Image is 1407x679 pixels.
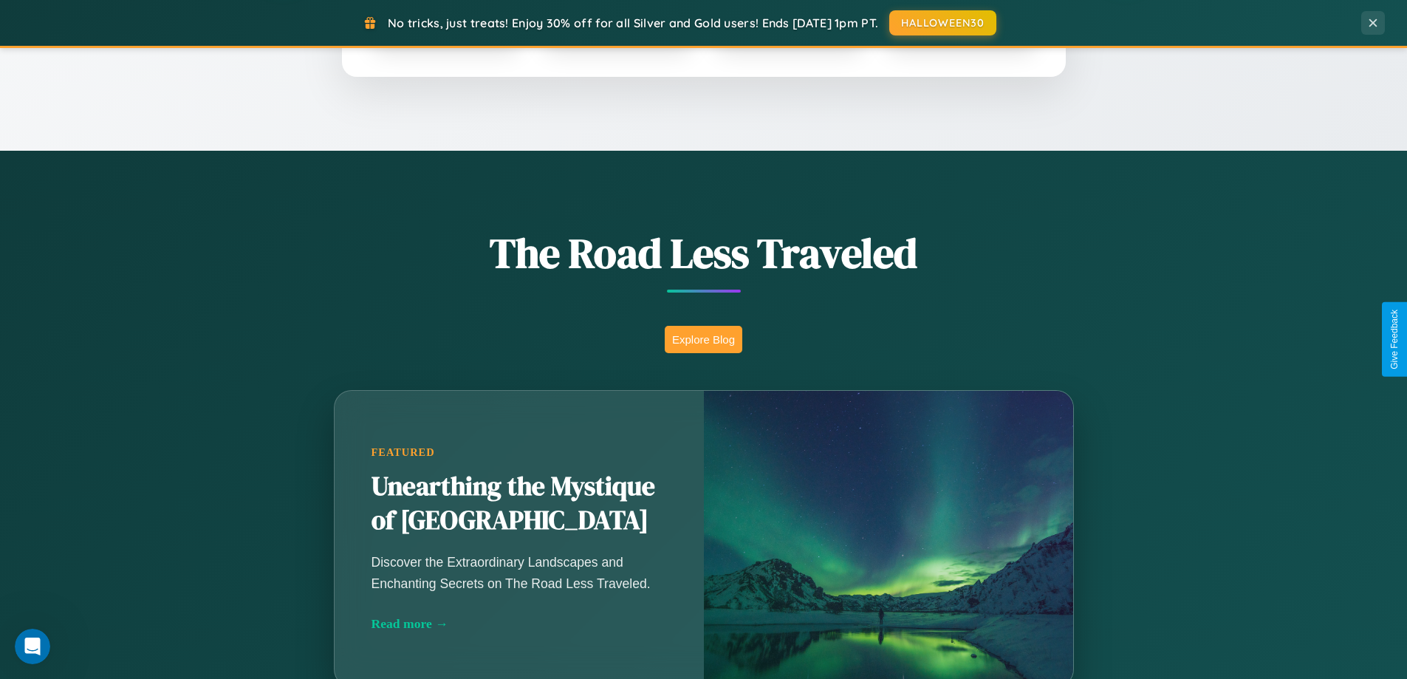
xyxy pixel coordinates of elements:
p: Discover the Extraordinary Landscapes and Enchanting Secrets on The Road Less Traveled. [372,552,667,593]
button: Explore Blog [665,326,742,353]
h2: Unearthing the Mystique of [GEOGRAPHIC_DATA] [372,470,667,538]
iframe: Intercom live chat [15,629,50,664]
h1: The Road Less Traveled [261,225,1147,282]
div: Give Feedback [1389,310,1400,369]
div: Read more → [372,616,667,632]
div: Featured [372,446,667,459]
button: HALLOWEEN30 [889,10,996,35]
span: No tricks, just treats! Enjoy 30% off for all Silver and Gold users! Ends [DATE] 1pm PT. [388,16,878,30]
